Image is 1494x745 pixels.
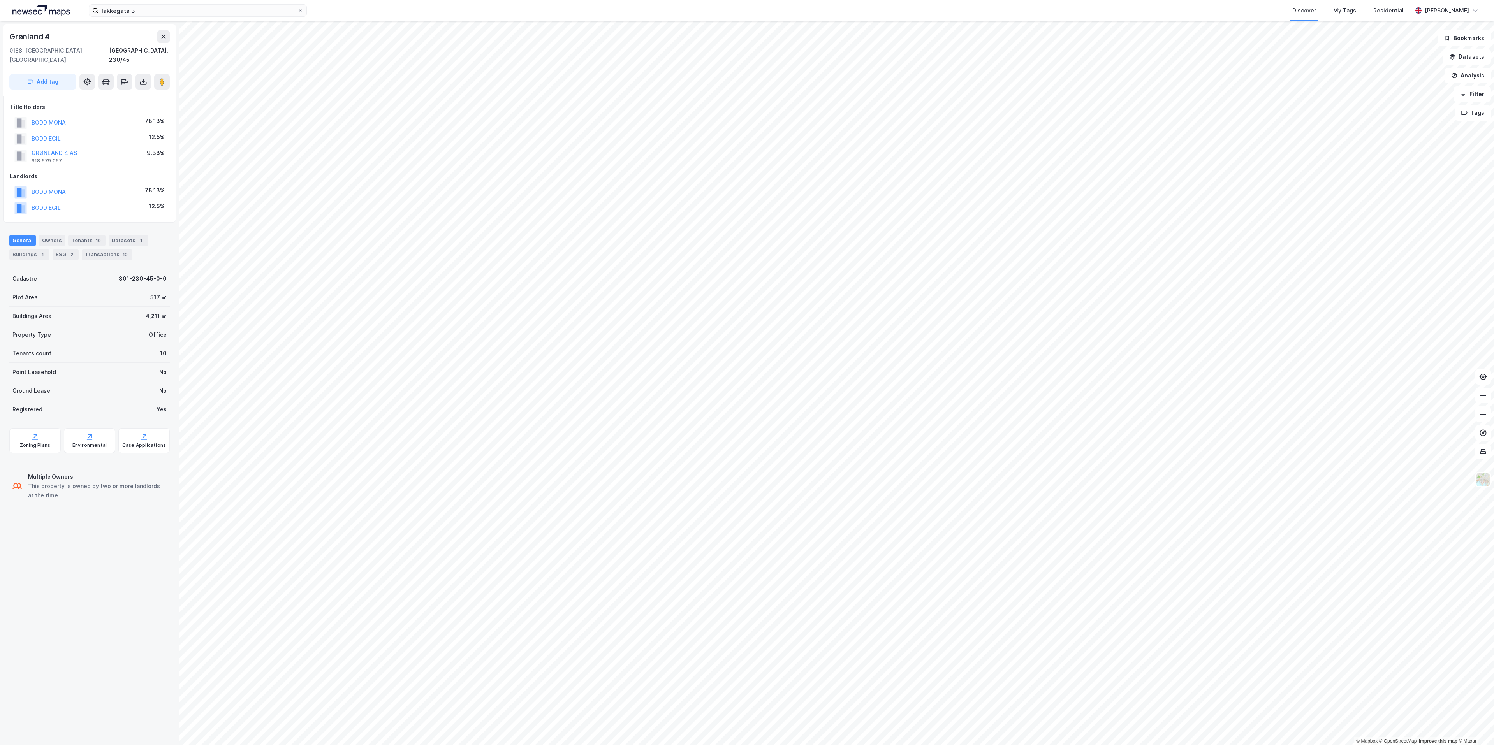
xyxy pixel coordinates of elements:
div: Residential [1373,6,1404,15]
button: Datasets [1443,49,1491,65]
div: 1 [39,251,46,258]
a: Mapbox [1356,738,1378,744]
div: Ground Lease [12,386,50,395]
div: Yes [157,405,167,414]
div: [GEOGRAPHIC_DATA], 230/45 [109,46,170,65]
div: 12.5% [149,132,165,142]
div: Tenants count [12,349,51,358]
div: 301-230-45-0-0 [119,274,167,283]
iframe: Chat Widget [1455,708,1494,745]
div: 1 [137,237,145,244]
div: Environmental [72,442,107,448]
a: OpenStreetMap [1379,738,1417,744]
div: 918 679 057 [32,158,62,164]
div: Discover [1292,6,1316,15]
div: Office [149,330,167,339]
img: Z [1476,472,1490,487]
div: General [9,235,36,246]
div: Landlords [10,172,169,181]
div: Title Holders [10,102,169,112]
div: Point Leasehold [12,367,56,377]
input: Search by address, cadastre, landlords, tenants or people [99,5,297,16]
div: Plot Area [12,293,37,302]
button: Bookmarks [1438,30,1491,46]
div: Multiple Owners [28,472,167,481]
div: [PERSON_NAME] [1425,6,1469,15]
button: Tags [1455,105,1491,121]
div: 10 [160,349,167,358]
div: 78.13% [145,186,165,195]
div: ESG [53,249,79,260]
div: My Tags [1333,6,1356,15]
div: No [159,386,167,395]
div: Property Type [12,330,51,339]
img: logo.a4113a55bc3d86da70a041830d287a7e.svg [12,5,70,16]
div: Buildings [9,249,49,260]
button: Add tag [9,74,76,90]
div: 10 [94,237,102,244]
div: Tenants [68,235,106,246]
button: Analysis [1445,68,1491,83]
div: 12.5% [149,202,165,211]
a: Improve this map [1419,738,1457,744]
div: 4,211 ㎡ [146,311,167,321]
div: 10 [121,251,129,258]
div: Grønland 4 [9,30,51,43]
button: Filter [1454,86,1491,102]
div: No [159,367,167,377]
div: Case Applications [122,442,166,448]
div: Zoning Plans [20,442,50,448]
div: 9.38% [147,148,165,158]
div: Datasets [109,235,148,246]
div: 2 [68,251,76,258]
div: 0188, [GEOGRAPHIC_DATA], [GEOGRAPHIC_DATA] [9,46,109,65]
div: Cadastre [12,274,37,283]
div: Transactions [82,249,132,260]
div: Buildings Area [12,311,51,321]
div: Registered [12,405,42,414]
div: 517 ㎡ [150,293,167,302]
div: Owners [39,235,65,246]
div: This property is owned by two or more landlords at the time [28,481,167,500]
div: 78.13% [145,116,165,126]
